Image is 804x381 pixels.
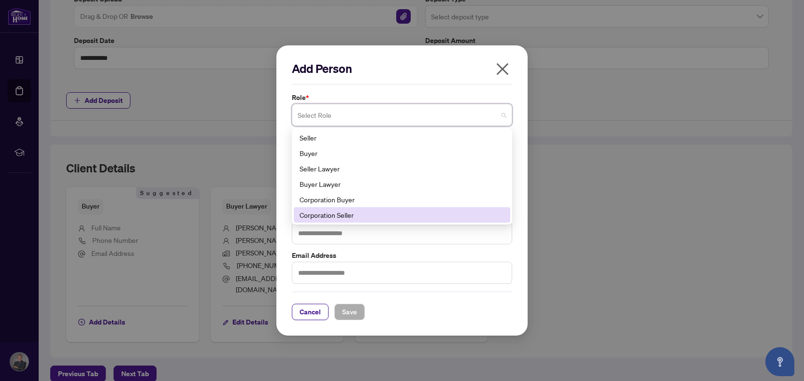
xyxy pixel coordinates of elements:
div: Buyer [294,145,510,161]
div: Seller [300,132,504,143]
label: Email Address [292,250,512,261]
div: Corporation Seller [300,210,504,220]
div: Seller Lawyer [300,163,504,174]
div: Seller [294,130,510,145]
div: Corporation Seller [294,207,510,223]
div: Seller Lawyer [294,161,510,176]
div: Buyer Lawyer [300,179,504,189]
div: Corporation Buyer [294,192,510,207]
div: Buyer Lawyer [294,176,510,192]
span: close [495,61,510,77]
span: Cancel [300,304,321,320]
button: Open asap [765,347,794,376]
label: Role [292,92,512,103]
h2: Add Person [292,61,512,76]
button: Save [334,304,365,320]
div: Buyer [300,148,504,158]
div: Corporation Buyer [300,194,504,205]
button: Cancel [292,304,329,320]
